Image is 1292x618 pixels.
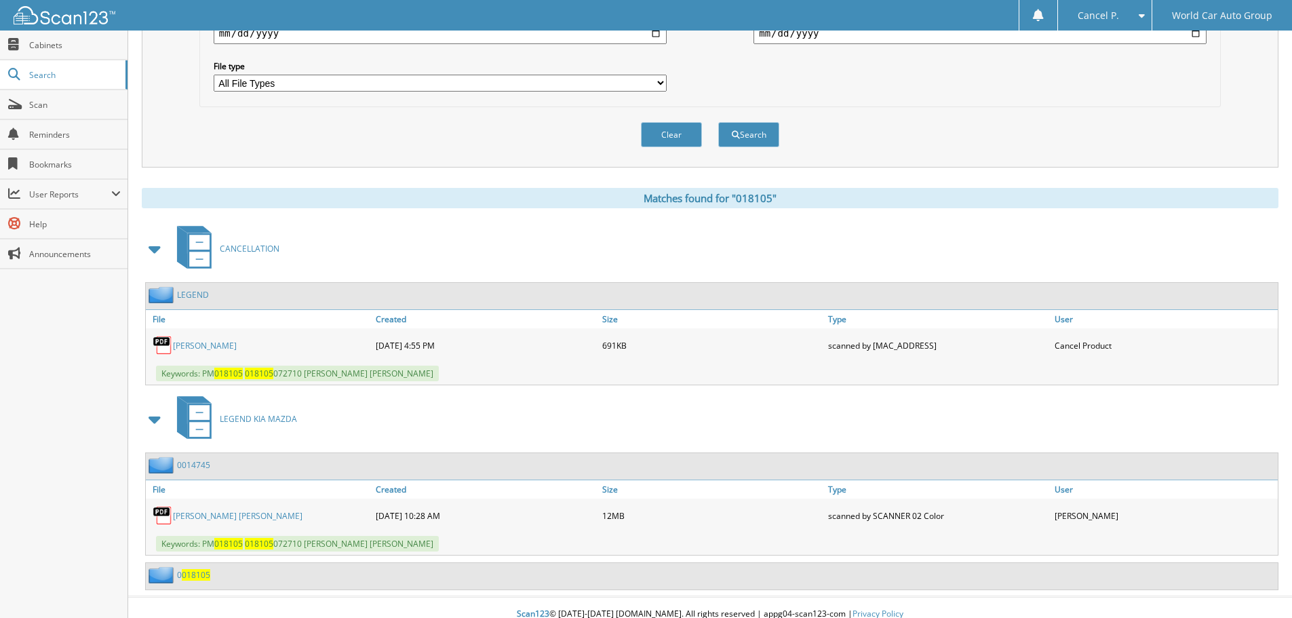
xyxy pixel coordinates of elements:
[29,248,121,260] span: Announcements
[149,286,177,303] img: folder2.png
[149,457,177,474] img: folder2.png
[214,22,667,44] input: start
[146,480,372,499] a: File
[177,459,210,471] a: 0014745
[153,505,173,526] img: PDF.png
[182,569,210,581] span: 018105
[599,332,825,359] div: 691KB
[1051,502,1278,529] div: [PERSON_NAME]
[372,332,599,359] div: [DATE] 4:55 PM
[173,510,302,522] a: [PERSON_NAME] [PERSON_NAME]
[220,243,279,254] span: CANCELLATION
[372,310,599,328] a: Created
[1051,332,1278,359] div: Cancel Product
[149,566,177,583] img: folder2.png
[169,392,297,446] a: LEGEND KIA MAZDA
[825,480,1051,499] a: Type
[153,335,173,355] img: PDF.png
[173,340,237,351] a: [PERSON_NAME]
[641,122,702,147] button: Clear
[177,289,209,301] a: LEGEND
[220,413,297,425] span: LEGEND KIA MAZDA
[177,569,210,581] a: 0018105
[1078,12,1119,20] span: Cancel P.
[245,538,273,549] span: 018105
[599,502,825,529] div: 12MB
[29,129,121,140] span: Reminders
[718,122,779,147] button: Search
[142,188,1278,208] div: Matches found for "018105"
[245,368,273,379] span: 018105
[29,69,119,81] span: Search
[825,332,1051,359] div: scanned by [MAC_ADDRESS]
[372,502,599,529] div: [DATE] 10:28 AM
[1172,12,1272,20] span: World Car Auto Group
[29,218,121,230] span: Help
[29,39,121,51] span: Cabinets
[599,310,825,328] a: Size
[1224,553,1292,618] iframe: Chat Widget
[156,536,439,552] span: Keywords: PM 072710 [PERSON_NAME] [PERSON_NAME]
[14,6,115,24] img: scan123-logo-white.svg
[169,222,279,275] a: CANCELLATION
[146,310,372,328] a: File
[1051,480,1278,499] a: User
[29,189,111,200] span: User Reports
[599,480,825,499] a: Size
[214,60,667,72] label: File type
[29,99,121,111] span: Scan
[29,159,121,170] span: Bookmarks
[825,502,1051,529] div: scanned by SCANNER 02 Color
[214,368,243,379] span: 018105
[753,22,1207,44] input: end
[825,310,1051,328] a: Type
[1051,310,1278,328] a: User
[372,480,599,499] a: Created
[214,538,243,549] span: 018105
[156,366,439,381] span: Keywords: PM 072710 [PERSON_NAME] [PERSON_NAME]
